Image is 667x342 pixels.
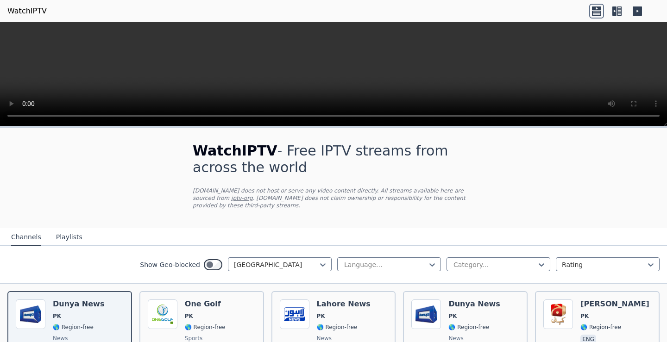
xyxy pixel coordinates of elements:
img: Dunya News [16,299,45,329]
button: Channels [11,229,41,246]
h6: One Golf [185,299,226,309]
span: 🌎 Region-free [580,323,621,331]
span: PK [580,312,589,320]
span: 🌎 Region-free [185,323,226,331]
span: WatchIPTV [193,143,277,159]
h6: [PERSON_NAME] [580,299,649,309]
span: PK [317,312,325,320]
h6: Dunya News [448,299,500,309]
img: One Golf [148,299,177,329]
span: PK [185,312,193,320]
span: news [448,335,463,342]
span: 🌎 Region-free [448,323,489,331]
a: WatchIPTV [7,6,47,17]
span: 🌎 Region-free [53,323,94,331]
img: Dunya News [411,299,441,329]
span: PK [53,312,61,320]
p: [DOMAIN_NAME] does not host or serve any video content directly. All streams available here are s... [193,187,474,209]
span: PK [448,312,457,320]
button: Playlists [56,229,82,246]
h6: Dunya News [53,299,104,309]
a: iptv-org [231,195,253,201]
h1: - Free IPTV streams from across the world [193,143,474,176]
h6: Lahore News [317,299,371,309]
span: news [53,335,68,342]
label: Show Geo-blocked [140,260,200,269]
span: sports [185,335,202,342]
span: 🌎 Region-free [317,323,358,331]
img: Lahore News [280,299,309,329]
span: news [317,335,332,342]
img: Geo Kahani [543,299,573,329]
